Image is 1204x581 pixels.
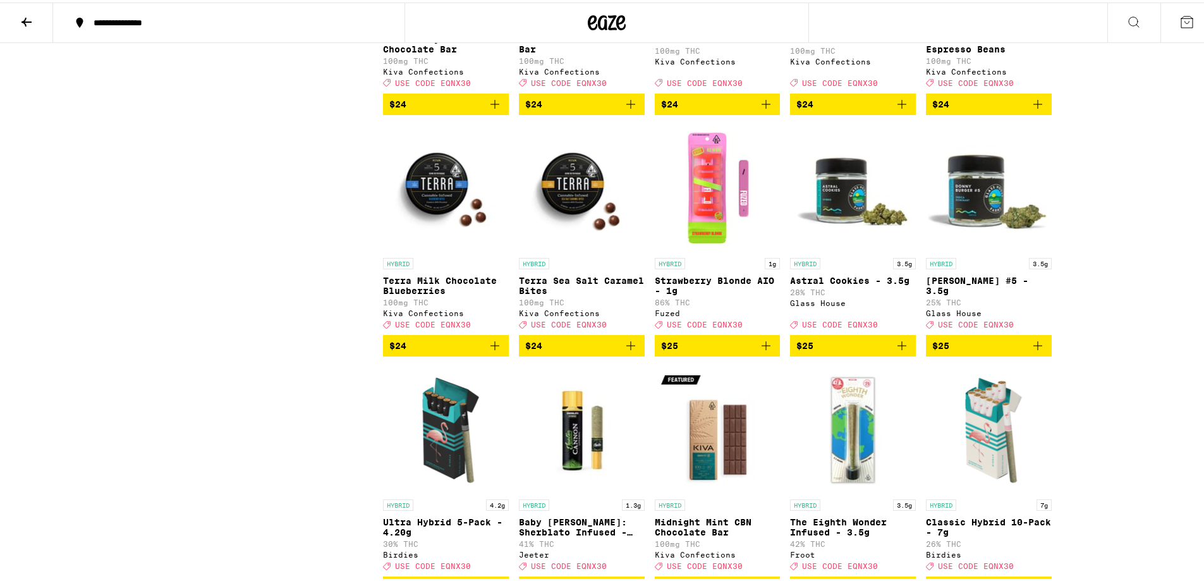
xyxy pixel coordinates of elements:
[926,91,1052,113] button: Add to bag
[655,44,781,52] p: 100mg THC
[893,497,916,508] p: 3.5g
[655,537,781,546] p: 100mg THC
[926,307,1052,315] div: Glass House
[790,364,916,491] img: Froot - The Eighth Wonder Infused - 3.5g
[383,91,509,113] button: Add to bag
[926,537,1052,546] p: 26% THC
[389,338,406,348] span: $24
[790,333,916,354] button: Add to bag
[938,76,1014,85] span: USE CODE EQNX30
[383,333,509,354] button: Add to bag
[519,307,645,315] div: Kiva Confections
[790,515,916,535] p: The Eighth Wonder Infused - 3.5g
[667,560,743,568] span: USE CODE EQNX30
[926,548,1052,556] div: Birdies
[926,273,1052,293] p: [PERSON_NAME] #5 - 3.5g
[926,296,1052,304] p: 25% THC
[926,65,1052,73] div: Kiva Confections
[519,32,645,52] p: Churro Milk Chocolate Bar
[655,515,781,535] p: Midnight Mint CBN Chocolate Bar
[655,123,781,249] img: Fuzed - Strawberry Blonde AIO - 1g
[519,296,645,304] p: 100mg THC
[383,548,509,556] div: Birdies
[383,32,509,52] p: Blackberry Dark Chocolate Bar
[667,76,743,85] span: USE CODE EQNX30
[525,338,542,348] span: $24
[395,560,471,568] span: USE CODE EQNX30
[531,560,607,568] span: USE CODE EQNX30
[796,97,813,107] span: $24
[383,515,509,535] p: Ultra Hybrid 5-Pack - 4.20g
[790,497,820,508] p: HYBRID
[519,123,645,249] img: Kiva Confections - Terra Sea Salt Caramel Bites
[655,123,781,333] a: Open page for Strawberry Blonde AIO - 1g from Fuzed
[926,123,1052,249] img: Glass House - Donny Burger #5 - 3.5g
[8,9,91,19] span: Hi. Need any help?
[655,364,781,574] a: Open page for Midnight Mint CBN Chocolate Bar from Kiva Confections
[383,255,413,267] p: HYBRID
[383,296,509,304] p: 100mg THC
[655,548,781,556] div: Kiva Confections
[655,296,781,304] p: 86% THC
[655,364,781,491] img: Kiva Confections - Midnight Mint CBN Chocolate Bar
[938,560,1014,568] span: USE CODE EQNX30
[926,515,1052,535] p: Classic Hybrid 10-Pack - 7g
[790,44,916,52] p: 100mg THC
[383,537,509,546] p: 30% THC
[383,123,509,333] a: Open page for Terra Milk Chocolate Blueberries from Kiva Confections
[790,286,916,294] p: 28% THC
[790,91,916,113] button: Add to bag
[790,123,916,333] a: Open page for Astral Cookies - 3.5g from Glass House
[395,76,471,85] span: USE CODE EQNX30
[486,497,509,508] p: 4.2g
[1037,497,1052,508] p: 7g
[519,123,645,333] a: Open page for Terra Sea Salt Caramel Bites from Kiva Confections
[932,338,949,348] span: $25
[531,76,607,85] span: USE CODE EQNX30
[926,54,1052,63] p: 100mg THC
[661,97,678,107] span: $24
[519,91,645,113] button: Add to bag
[926,364,1052,574] a: Open page for Classic Hybrid 10-Pack - 7g from Birdies
[765,255,780,267] p: 1g
[926,364,1052,491] img: Birdies - Classic Hybrid 10-Pack - 7g
[519,537,645,546] p: 41% THC
[790,537,916,546] p: 42% THC
[519,54,645,63] p: 100mg THC
[790,364,916,574] a: Open page for The Eighth Wonder Infused - 3.5g from Froot
[519,497,549,508] p: HYBRID
[519,273,645,293] p: Terra Sea Salt Caramel Bites
[667,318,743,326] span: USE CODE EQNX30
[383,123,509,249] img: Kiva Confections - Terra Milk Chocolate Blueberries
[790,55,916,63] div: Kiva Confections
[938,318,1014,326] span: USE CODE EQNX30
[519,515,645,535] p: Baby [PERSON_NAME]: Sherblato Infused - 1.3g
[655,333,781,354] button: Add to bag
[519,364,645,574] a: Open page for Baby Cannon: Sherblato Infused - 1.3g from Jeeter
[802,318,878,326] span: USE CODE EQNX30
[661,338,678,348] span: $25
[525,97,542,107] span: $24
[519,333,645,354] button: Add to bag
[383,54,509,63] p: 100mg THC
[383,273,509,293] p: Terra Milk Chocolate Blueberries
[519,65,645,73] div: Kiva Confections
[790,297,916,305] div: Glass House
[519,364,645,491] img: Jeeter - Baby Cannon: Sherblato Infused - 1.3g
[383,497,413,508] p: HYBRID
[796,338,813,348] span: $25
[383,307,509,315] div: Kiva Confections
[655,307,781,315] div: Fuzed
[655,255,685,267] p: HYBRID
[802,560,878,568] span: USE CODE EQNX30
[655,273,781,293] p: Strawberry Blonde AIO - 1g
[655,497,685,508] p: HYBRID
[802,76,878,85] span: USE CODE EQNX30
[926,333,1052,354] button: Add to bag
[932,97,949,107] span: $24
[383,364,509,491] img: Birdies - Ultra Hybrid 5-Pack - 4.20g
[926,497,956,508] p: HYBRID
[655,55,781,63] div: Kiva Confections
[790,273,916,283] p: Astral Cookies - 3.5g
[395,318,471,326] span: USE CODE EQNX30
